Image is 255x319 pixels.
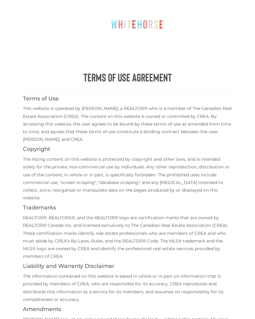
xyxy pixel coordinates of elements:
[176,13,237,26] span: Call or Text [PERSON_NAME]: [PHONE_NUMBER]
[23,214,232,260] p: REALTOR®, REALTORS®, and the REALTOR® logo are certification marks that are owned by REALTOR® Can...
[123,50,133,60] div: Menu Toggle
[23,71,232,83] h1: Terms of Use Agreement
[23,146,232,152] h4: Copyright
[23,272,232,303] p: The information contained on this website is based in whole or in part on information that is pro...
[23,156,232,202] p: The listing content on this website is protected by copyright and other laws, and is intended sol...
[23,306,232,313] h4: Amendments
[23,96,232,102] h4: Terms of Use
[23,105,232,143] p: This website is operated by [PERSON_NAME], a REALTOR® who is a member of The Canadian Real Estate...
[23,263,232,269] h4: Liability and Warranty Disclaimer
[23,205,232,211] h4: Trademarks
[168,9,244,29] a: Call or Text [PERSON_NAME]: [PHONE_NUMBER]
